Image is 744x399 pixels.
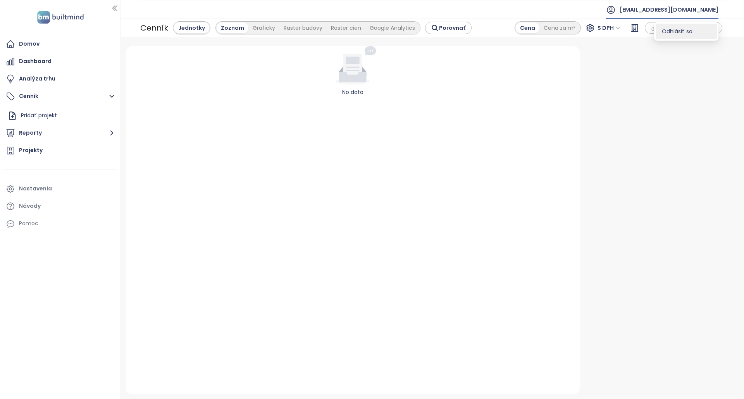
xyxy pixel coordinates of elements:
[140,21,168,35] div: Cenník
[649,22,718,34] div: button
[662,27,692,35] span: Odhlásiť sa
[19,146,43,155] div: Projekty
[129,88,577,96] div: No data
[365,22,419,33] div: Google Analytics
[19,39,40,49] div: Domov
[620,0,718,19] span: [EMAIL_ADDRESS][DOMAIN_NAME]
[327,22,365,33] div: Raster cien
[439,24,465,32] span: Porovnať
[4,125,117,141] button: Reporty
[4,54,117,69] a: Dashboard
[425,22,472,34] button: Porovnať
[4,181,117,197] a: Nastavenia
[4,143,117,158] a: Projekty
[4,199,117,214] a: Návody
[4,36,117,52] a: Domov
[21,111,57,120] div: Pridať projekt
[19,74,55,84] div: Analýza trhu
[19,201,41,211] div: Návody
[19,184,52,194] div: Nastavenia
[4,216,117,231] div: Pomoc
[4,71,117,87] a: Analýza trhu
[19,219,38,228] div: Pomoc
[248,22,279,33] div: Graficky
[19,57,52,66] div: Dashboard
[4,89,117,104] button: Cenník
[6,108,115,123] div: Pridať projekt
[217,22,248,33] div: Zoznam
[516,22,539,33] div: Cena
[35,9,86,25] img: logo
[174,22,209,33] div: Jednotky
[598,22,621,34] span: S DPH
[539,22,580,33] div: Cena za m²
[279,22,327,33] div: Raster budovy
